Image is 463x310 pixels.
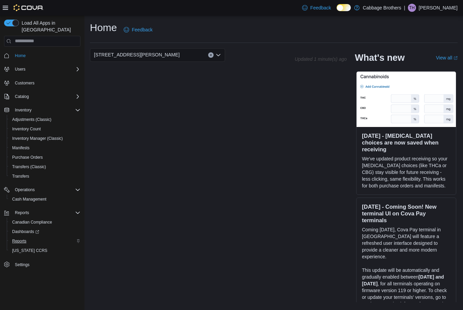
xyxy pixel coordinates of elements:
[7,115,83,124] button: Adjustments (Classic)
[9,125,80,133] span: Inventory Count
[12,117,51,122] span: Adjustments (Classic)
[9,134,80,143] span: Inventory Manager (Classic)
[12,65,28,73] button: Users
[15,107,31,113] span: Inventory
[363,4,401,12] p: Cabbage Brothers
[12,79,80,87] span: Customers
[9,237,80,245] span: Reports
[90,21,117,34] h1: Home
[12,186,80,194] span: Operations
[94,51,180,59] span: [STREET_ADDRESS][PERSON_NAME]
[7,195,83,204] button: Cash Management
[7,153,83,162] button: Purchase Orders
[9,218,80,226] span: Canadian Compliance
[409,4,415,12] span: TH
[12,229,39,234] span: Dashboards
[12,126,41,132] span: Inventory Count
[436,55,458,60] a: View allExternal link
[1,78,83,88] button: Customers
[12,106,34,114] button: Inventory
[12,106,80,114] span: Inventory
[9,172,32,180] a: Transfers
[9,153,46,161] a: Purchase Orders
[12,136,63,141] span: Inventory Manager (Classic)
[355,52,405,63] h2: What's new
[9,144,32,152] a: Manifests
[1,259,83,269] button: Settings
[7,246,83,255] button: [US_STATE] CCRS
[9,237,29,245] a: Reports
[12,51,80,60] span: Home
[12,52,28,60] a: Home
[12,79,37,87] a: Customers
[9,163,80,171] span: Transfers (Classic)
[12,93,80,101] span: Catalog
[299,1,334,15] a: Feedback
[9,228,42,236] a: Dashboards
[12,145,29,151] span: Manifests
[1,185,83,195] button: Operations
[12,155,43,160] span: Purchase Orders
[9,144,80,152] span: Manifests
[4,48,80,287] nav: Complex example
[9,247,50,255] a: [US_STATE] CCRS
[12,65,80,73] span: Users
[12,197,46,202] span: Cash Management
[7,172,83,181] button: Transfers
[1,51,83,60] button: Home
[132,26,152,33] span: Feedback
[9,218,55,226] a: Canadian Compliance
[9,195,49,203] a: Cash Management
[362,203,450,224] h3: [DATE] - Coming Soon! New terminal UI on Cova Pay terminals
[15,187,35,192] span: Operations
[208,52,214,58] button: Clear input
[7,217,83,227] button: Canadian Compliance
[14,4,44,11] img: Cova
[9,195,80,203] span: Cash Management
[408,4,416,12] div: Torrie Harris
[12,93,31,101] button: Catalog
[362,267,450,307] p: This update will be automatically and gradually enabled between , for all terminals operating on ...
[121,23,155,36] a: Feedback
[7,134,83,143] button: Inventory Manager (Classic)
[12,261,32,269] a: Settings
[295,56,347,62] p: Updated 1 minute(s) ago
[15,94,29,99] span: Catalog
[12,164,46,170] span: Transfers (Classic)
[12,248,47,253] span: [US_STATE] CCRS
[7,124,83,134] button: Inventory Count
[12,209,32,217] button: Reports
[9,125,44,133] a: Inventory Count
[362,274,444,286] strong: [DATE] and [DATE]
[7,227,83,236] a: Dashboards
[7,236,83,246] button: Reports
[216,52,221,58] button: Open list of options
[9,153,80,161] span: Purchase Orders
[404,4,405,12] p: |
[7,143,83,153] button: Manifests
[1,92,83,101] button: Catalog
[1,105,83,115] button: Inventory
[12,238,26,244] span: Reports
[1,64,83,74] button: Users
[9,134,66,143] a: Inventory Manager (Classic)
[9,247,80,255] span: Washington CCRS
[15,210,29,215] span: Reports
[19,20,80,33] span: Load All Apps in [GEOGRAPHIC_DATA]
[15,80,34,86] span: Customers
[12,186,38,194] button: Operations
[9,115,54,124] a: Adjustments (Classic)
[310,4,331,11] span: Feedback
[362,155,450,189] p: We've updated product receiving so your [MEDICAL_DATA] choices (like THCa or CBG) stay visible fo...
[454,56,458,60] svg: External link
[12,260,80,268] span: Settings
[9,172,80,180] span: Transfers
[362,226,450,260] p: Coming [DATE], Cova Pay terminal in [GEOGRAPHIC_DATA] will feature a refreshed user interface des...
[12,174,29,179] span: Transfers
[337,4,351,11] input: Dark Mode
[419,4,458,12] p: [PERSON_NAME]
[15,53,26,58] span: Home
[15,262,29,267] span: Settings
[7,162,83,172] button: Transfers (Classic)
